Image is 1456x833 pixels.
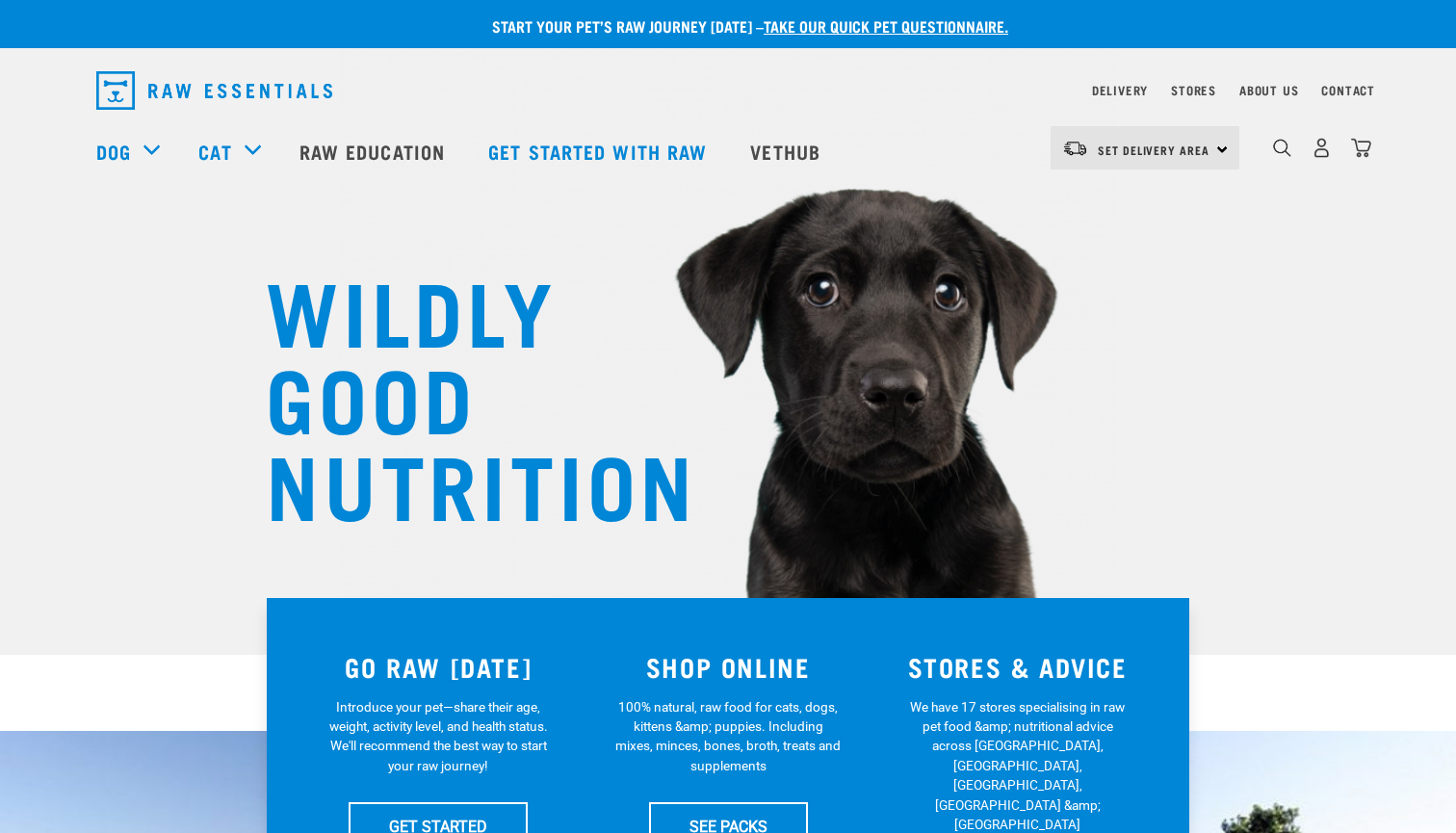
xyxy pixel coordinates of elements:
[615,697,842,776] p: 100% natural, raw food for cats, dogs, kittens &amp; puppies. Including mixes, minces, bones, bro...
[280,113,469,190] a: Raw Education
[325,697,552,776] p: Introduce your pet—share their age, weight, activity level, and health status. We'll recommend th...
[1171,87,1216,93] a: Stores
[96,137,131,166] a: Dog
[1312,138,1332,158] img: user.png
[1062,140,1088,157] img: van-moving.png
[1098,146,1209,153] span: Set Delivery Area
[764,21,1008,30] a: take our quick pet questionnaire.
[469,113,731,190] a: Get started with Raw
[1239,87,1298,93] a: About Us
[1321,87,1375,93] a: Contact
[305,652,572,682] h3: GO RAW [DATE]
[1092,87,1148,93] a: Delivery
[198,137,231,166] a: Cat
[96,71,332,110] img: Raw Essentials Logo
[266,265,651,525] h1: WILDLY GOOD NUTRITION
[595,652,862,682] h3: SHOP ONLINE
[731,113,845,190] a: Vethub
[1351,138,1371,158] img: home-icon@2x.png
[81,64,1375,117] nav: dropdown navigation
[1273,139,1291,157] img: home-icon-1@2x.png
[884,652,1151,682] h3: STORES & ADVICE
